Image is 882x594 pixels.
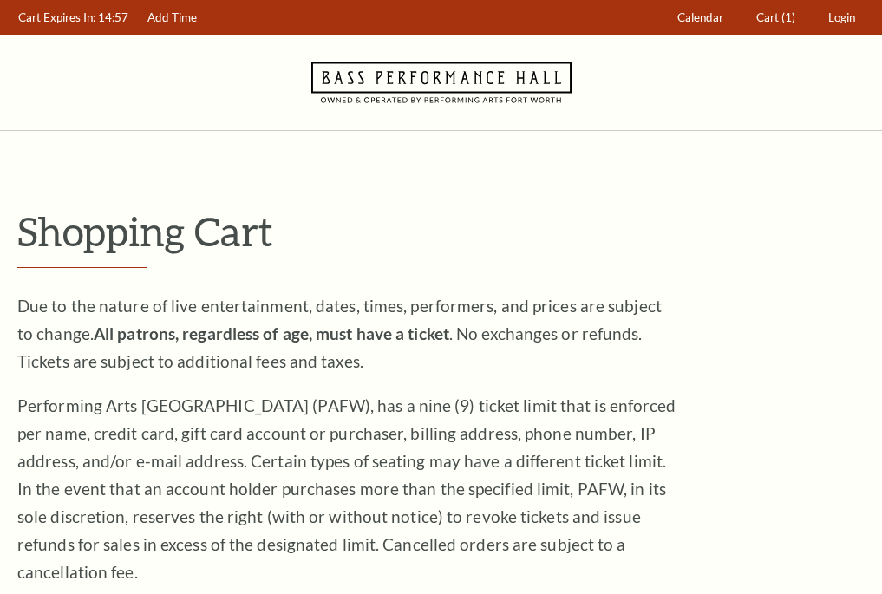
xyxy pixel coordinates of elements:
[828,10,855,24] span: Login
[140,1,206,35] a: Add Time
[677,10,723,24] span: Calendar
[748,1,804,35] a: Cart (1)
[756,10,779,24] span: Cart
[17,392,676,586] p: Performing Arts [GEOGRAPHIC_DATA] (PAFW), has a nine (9) ticket limit that is enforced per name, ...
[98,10,128,24] span: 14:57
[18,10,95,24] span: Cart Expires In:
[94,323,449,343] strong: All patrons, regardless of age, must have a ticket
[820,1,864,35] a: Login
[670,1,732,35] a: Calendar
[781,10,795,24] span: (1)
[17,209,865,253] p: Shopping Cart
[17,296,662,371] span: Due to the nature of live entertainment, dates, times, performers, and prices are subject to chan...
